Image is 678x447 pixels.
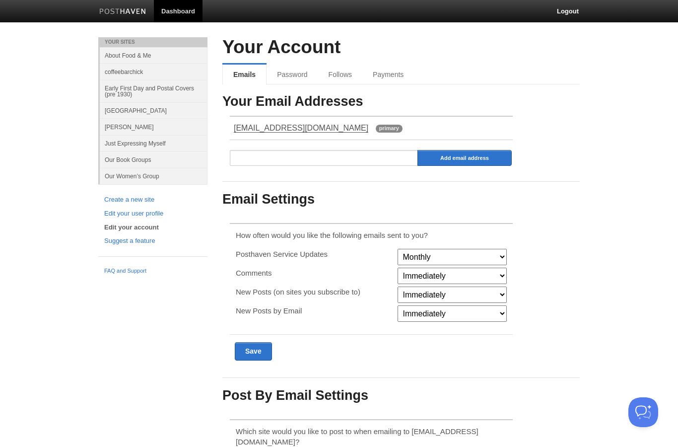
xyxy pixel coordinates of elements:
[104,209,202,219] a: Edit your user profile
[222,94,580,109] h3: Your Email Addresses
[236,305,391,316] p: New Posts by Email
[236,426,507,447] p: Which site would you like to post to when emailing to [EMAIL_ADDRESS][DOMAIN_NAME]?
[98,37,207,47] li: Your Sites
[362,65,414,84] a: Payments
[100,102,207,119] a: [GEOGRAPHIC_DATA]
[376,125,403,133] span: primary
[100,80,207,102] a: Early First Day and Postal Covers (pre 1930)
[100,64,207,80] a: coffeebarchick
[100,119,207,135] a: [PERSON_NAME]
[104,195,202,205] a: Create a new site
[236,230,507,240] p: How often would you like the following emails sent to you?
[236,249,391,259] p: Posthaven Service Updates
[100,151,207,168] a: Our Book Groups
[236,287,391,297] p: New Posts (on sites you subscribe to)
[99,8,146,16] img: Posthaven-bar
[100,135,207,151] a: Just Expressing Myself
[318,65,362,84] a: Follows
[267,65,318,84] a: Password
[222,37,580,58] h2: Your Account
[222,388,580,403] h3: Post By Email Settings
[628,397,658,427] iframe: Help Scout Beacon - Open
[104,223,202,233] a: Edit your account
[417,150,512,166] input: Add email address
[100,168,207,184] a: Our Women’s Group
[235,342,272,361] input: Save
[104,236,202,246] a: Suggest a feature
[236,268,391,278] p: Comments
[100,47,207,64] a: About Food & Me
[222,65,267,84] a: Emails
[222,192,580,207] h3: Email Settings
[104,267,202,276] a: FAQ and Support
